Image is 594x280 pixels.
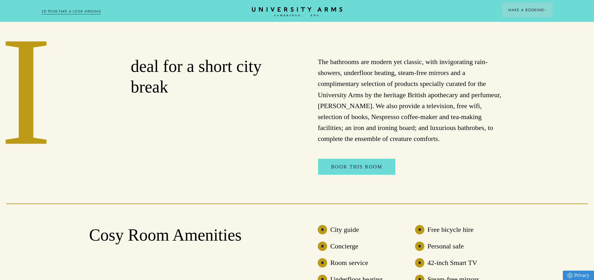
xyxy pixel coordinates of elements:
[89,225,276,246] h2: Cosy Room Amenities
[502,2,553,17] button: Make a BookingArrow icon
[567,273,572,278] img: Privacy
[41,9,101,14] a: 3D TOUR:TAKE A LOOK AROUND
[415,225,424,234] img: image-e94e5ce88bee53a709c97330e55750c953861461-40x40-svg
[330,242,358,251] h3: Concierge
[330,225,359,234] h3: City guide
[318,225,327,234] img: image-eb744e7ff81d60750c3343e6174bc627331de060-40x40-svg
[318,242,327,251] img: image-e94e5ce88bee53a709c97330e55750c953861461-40x40-svg
[544,9,546,11] img: Arrow icon
[427,225,474,234] h3: Free bicycle hire
[131,56,276,97] h2: deal for a short city break
[252,7,342,17] a: Home
[508,7,546,13] span: Make a Booking
[563,271,594,280] a: Privacy
[330,258,368,267] h3: Room service
[415,258,424,267] img: image-eb744e7ff81d60750c3343e6174bc627331de060-40x40-svg
[318,56,505,144] p: The bathrooms are modern yet classic, with invigorating rain-showers, underfloor heating, steam-f...
[427,258,477,267] h3: 42-inch Smart TV
[318,258,327,267] img: image-eb744e7ff81d60750c3343e6174bc627331de060-40x40-svg
[427,242,464,251] h3: Personal safe
[415,242,424,251] img: image-eb744e7ff81d60750c3343e6174bc627331de060-40x40-svg
[318,159,396,175] a: Book This Room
